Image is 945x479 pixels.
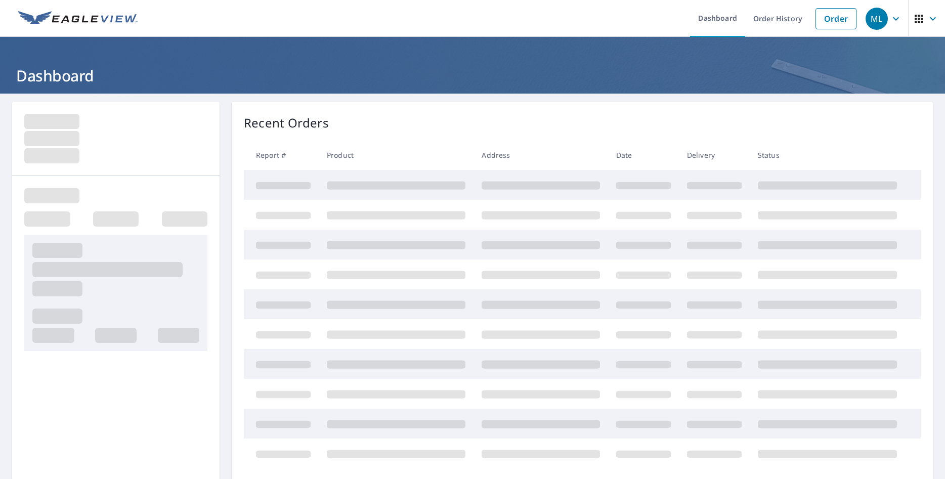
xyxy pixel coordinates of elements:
h1: Dashboard [12,65,933,86]
th: Date [608,140,679,170]
th: Product [319,140,474,170]
p: Recent Orders [244,114,329,132]
th: Delivery [679,140,750,170]
div: ML [866,8,888,30]
th: Address [474,140,608,170]
th: Status [750,140,905,170]
th: Report # [244,140,319,170]
img: EV Logo [18,11,138,26]
a: Order [815,8,856,29]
